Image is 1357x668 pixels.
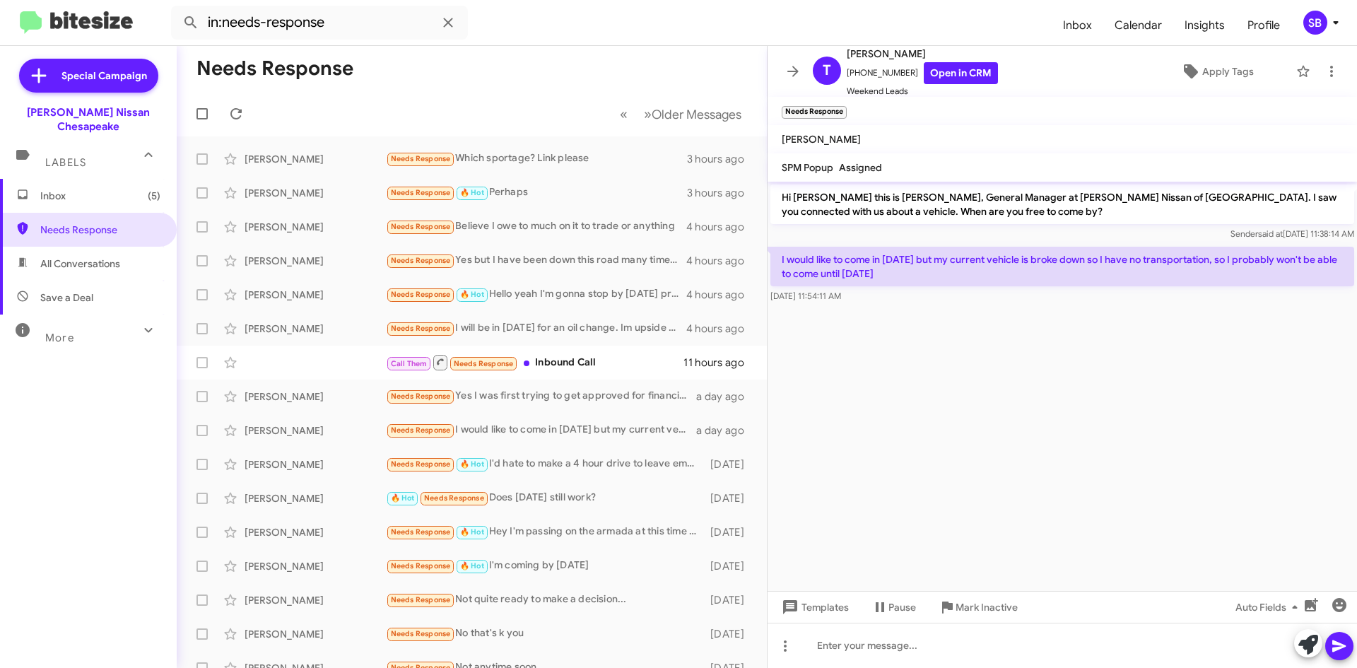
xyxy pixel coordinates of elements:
[683,356,756,370] div: 11 hours ago
[245,186,386,200] div: [PERSON_NAME]
[391,188,451,197] span: Needs Response
[391,527,451,537] span: Needs Response
[391,359,428,368] span: Call Them
[1103,5,1173,46] a: Calendar
[245,491,386,505] div: [PERSON_NAME]
[245,322,386,336] div: [PERSON_NAME]
[927,594,1029,620] button: Mark Inactive
[386,286,686,303] div: Hello yeah I'm gonna stop by [DATE] probably at some point. I'm working right now, but I'll be ov...
[847,45,998,62] span: [PERSON_NAME]
[703,593,756,607] div: [DATE]
[245,389,386,404] div: [PERSON_NAME]
[703,491,756,505] div: [DATE]
[686,254,756,268] div: 4 hours ago
[391,561,451,570] span: Needs Response
[1224,594,1315,620] button: Auto Fields
[386,388,696,404] div: Yes I was first trying to get approved for financing
[770,291,841,301] span: [DATE] 11:54:11 AM
[687,186,756,200] div: 3 hours ago
[245,423,386,438] div: [PERSON_NAME]
[40,223,160,237] span: Needs Response
[1258,228,1283,239] span: said at
[860,594,927,620] button: Pause
[888,594,916,620] span: Pause
[696,389,756,404] div: a day ago
[1291,11,1341,35] button: SB
[782,133,861,146] span: [PERSON_NAME]
[770,184,1354,224] p: Hi [PERSON_NAME] this is [PERSON_NAME], General Manager at [PERSON_NAME] Nissan of [GEOGRAPHIC_DA...
[847,62,998,84] span: [PHONE_NUMBER]
[703,627,756,641] div: [DATE]
[391,154,451,163] span: Needs Response
[779,594,849,620] span: Templates
[703,525,756,539] div: [DATE]
[386,558,703,574] div: I'm coming by [DATE]
[460,290,484,299] span: 🔥 Hot
[644,105,652,123] span: »
[1230,228,1354,239] span: Sender [DATE] 11:38:14 AM
[245,288,386,302] div: [PERSON_NAME]
[391,256,451,265] span: Needs Response
[61,69,147,83] span: Special Campaign
[460,561,484,570] span: 🔥 Hot
[611,100,636,129] button: Previous
[386,456,703,472] div: I'd hate to make a 4 hour drive to leave empty handed so I'm skeptical
[686,322,756,336] div: 4 hours ago
[245,152,386,166] div: [PERSON_NAME]
[1173,5,1236,46] a: Insights
[1236,5,1291,46] a: Profile
[924,62,998,84] a: Open in CRM
[40,291,93,305] span: Save a Deal
[768,594,860,620] button: Templates
[386,320,686,336] div: I will be in [DATE] for an oil change. Im upside down in my vehicle so I may just be stuck becaus...
[391,324,451,333] span: Needs Response
[460,527,484,537] span: 🔥 Hot
[386,422,696,438] div: I would like to come in [DATE] but my current vehicle is broke down so I have no transportation, ...
[391,426,451,435] span: Needs Response
[703,559,756,573] div: [DATE]
[386,626,703,642] div: No that's k you
[782,161,833,174] span: SPM Popup
[196,57,353,80] h1: Needs Response
[1052,5,1103,46] a: Inbox
[686,220,756,234] div: 4 hours ago
[424,493,484,503] span: Needs Response
[245,457,386,471] div: [PERSON_NAME]
[460,188,484,197] span: 🔥 Hot
[391,459,451,469] span: Needs Response
[652,107,741,122] span: Older Messages
[245,627,386,641] div: [PERSON_NAME]
[687,152,756,166] div: 3 hours ago
[391,392,451,401] span: Needs Response
[823,59,831,82] span: T
[45,332,74,344] span: More
[454,359,514,368] span: Needs Response
[620,105,628,123] span: «
[245,220,386,234] div: [PERSON_NAME]
[45,156,86,169] span: Labels
[612,100,750,129] nav: Page navigation example
[386,353,683,371] div: Inbound Call
[1303,11,1327,35] div: SB
[386,252,686,269] div: Yes but I have been down this road many times and came in and left with same car .
[386,184,687,201] div: Perhaps
[391,493,415,503] span: 🔥 Hot
[703,457,756,471] div: [DATE]
[245,254,386,268] div: [PERSON_NAME]
[1144,59,1289,84] button: Apply Tags
[148,189,160,203] span: (5)
[245,559,386,573] div: [PERSON_NAME]
[19,59,158,93] a: Special Campaign
[847,84,998,98] span: Weekend Leads
[386,524,703,540] div: Hey I'm passing on the armada at this time thanks
[391,629,451,638] span: Needs Response
[770,247,1354,286] p: I would like to come in [DATE] but my current vehicle is broke down so I have no transportation, ...
[386,592,703,608] div: Not quite ready to make a decision...
[1202,59,1254,84] span: Apply Tags
[40,189,160,203] span: Inbox
[40,257,120,271] span: All Conversations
